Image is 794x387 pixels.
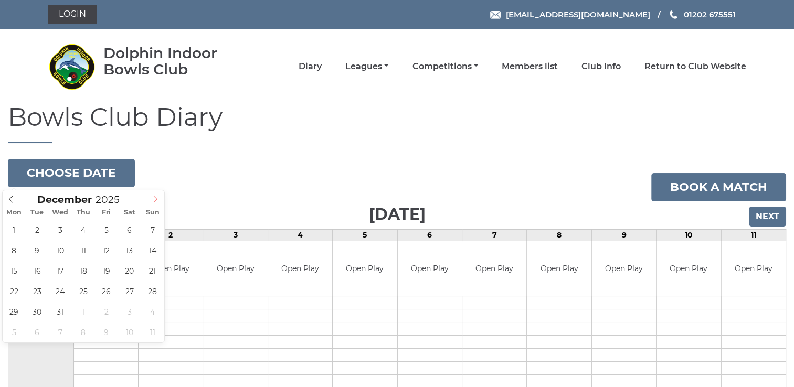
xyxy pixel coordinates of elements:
span: December 13, 2025 [119,240,140,261]
td: 2 [138,229,203,241]
a: Leagues [345,61,388,72]
td: Open Play [139,241,203,296]
span: December 17, 2025 [50,261,70,281]
span: December 6, 2025 [119,220,140,240]
td: 7 [462,229,526,241]
td: Open Play [527,241,591,296]
span: December 23, 2025 [27,281,47,302]
span: December 15, 2025 [4,261,24,281]
td: 11 [721,229,786,241]
span: December 25, 2025 [73,281,93,302]
a: Club Info [581,61,621,72]
a: Competitions [412,61,478,72]
button: Choose date [8,159,135,187]
a: Login [48,5,97,24]
span: December 12, 2025 [96,240,117,261]
a: Email [EMAIL_ADDRESS][DOMAIN_NAME] [490,8,650,20]
span: December 7, 2025 [142,220,163,240]
span: January 9, 2026 [96,322,117,342]
span: Scroll to increment [37,195,92,205]
a: Phone us 01202 675551 [668,8,735,20]
span: January 1, 2026 [73,302,93,322]
span: January 7, 2026 [50,322,70,342]
td: Open Play [268,241,332,296]
td: 9 [591,229,656,241]
td: Open Play [333,241,397,296]
span: December 27, 2025 [119,281,140,302]
span: December 26, 2025 [96,281,117,302]
a: Diary [299,61,322,72]
span: January 5, 2026 [4,322,24,342]
h1: Bowls Club Diary [8,103,786,143]
td: 5 [333,229,397,241]
td: Open Play [398,241,462,296]
span: December 4, 2025 [73,220,93,240]
span: December 5, 2025 [96,220,117,240]
span: December 18, 2025 [73,261,93,281]
span: December 10, 2025 [50,240,70,261]
img: Phone us [670,10,677,19]
span: December 29, 2025 [4,302,24,322]
td: 8 [527,229,591,241]
span: December 2, 2025 [27,220,47,240]
span: Mon [3,209,26,216]
span: Thu [72,209,95,216]
span: December 21, 2025 [142,261,163,281]
span: December 20, 2025 [119,261,140,281]
span: December 3, 2025 [50,220,70,240]
span: December 8, 2025 [4,240,24,261]
span: January 2, 2026 [96,302,117,322]
span: December 11, 2025 [73,240,93,261]
div: Dolphin Indoor Bowls Club [103,45,248,78]
span: December 16, 2025 [27,261,47,281]
span: December 30, 2025 [27,302,47,322]
td: Open Play [203,241,267,296]
span: December 1, 2025 [4,220,24,240]
span: December 19, 2025 [96,261,117,281]
span: Wed [49,209,72,216]
td: 4 [268,229,332,241]
td: Open Play [462,241,526,296]
span: January 10, 2026 [119,322,140,342]
span: [EMAIL_ADDRESS][DOMAIN_NAME] [505,9,650,19]
a: Members list [502,61,558,72]
span: January 6, 2026 [27,322,47,342]
span: December 14, 2025 [142,240,163,261]
a: Book a match [651,173,786,201]
span: Tue [26,209,49,216]
td: Open Play [592,241,656,296]
input: Scroll to increment [92,193,133,206]
span: 01202 675551 [683,9,735,19]
span: January 4, 2026 [142,302,163,322]
span: January 8, 2026 [73,322,93,342]
span: December 9, 2025 [27,240,47,261]
span: January 11, 2026 [142,322,163,342]
td: Open Play [722,241,786,296]
span: December 24, 2025 [50,281,70,302]
td: Open Play [657,241,721,296]
td: 10 [657,229,721,241]
img: Email [490,11,501,19]
a: Return to Club Website [644,61,746,72]
span: January 3, 2026 [119,302,140,322]
td: 6 [397,229,462,241]
td: 3 [203,229,268,241]
span: Sun [141,209,164,216]
span: December 31, 2025 [50,302,70,322]
input: Next [749,207,786,227]
img: Dolphin Indoor Bowls Club [48,43,96,90]
span: December 22, 2025 [4,281,24,302]
span: Fri [95,209,118,216]
span: Sat [118,209,141,216]
span: December 28, 2025 [142,281,163,302]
